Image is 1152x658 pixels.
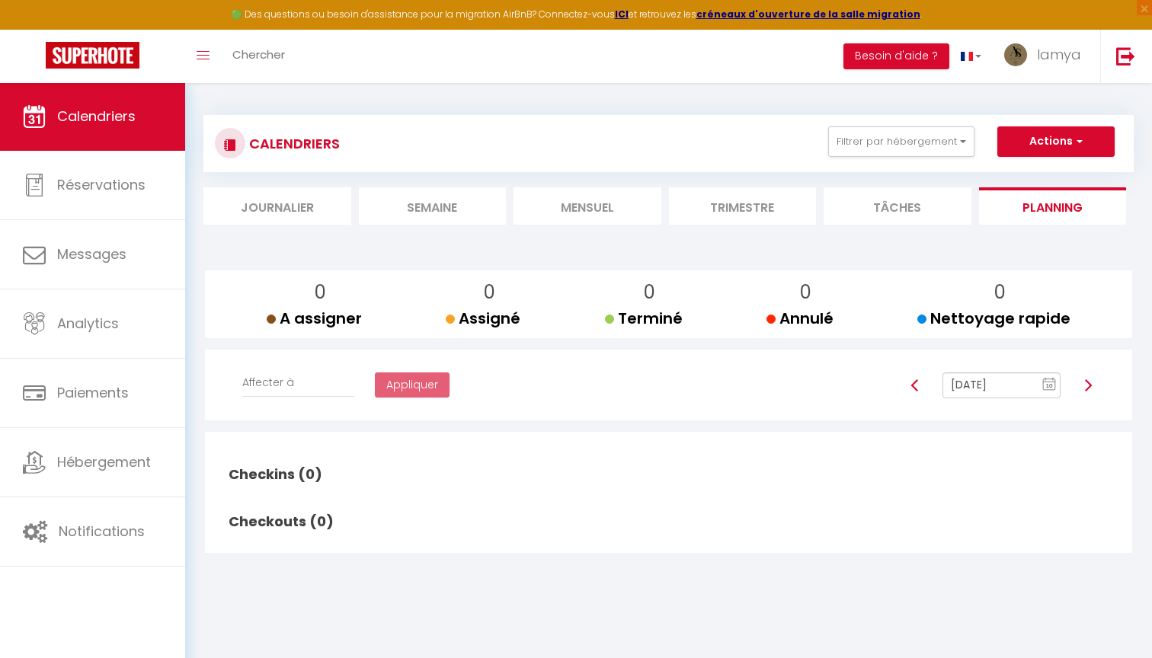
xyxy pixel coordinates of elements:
img: Super Booking [46,42,139,69]
img: logout [1116,46,1135,65]
button: Actions [997,126,1115,157]
li: Tâches [824,187,971,225]
a: ICI [615,8,629,21]
p: 0 [617,278,683,307]
span: Assigné [446,308,520,329]
li: Planning [979,187,1127,225]
p: 0 [458,278,520,307]
span: Terminé [605,308,683,329]
span: Paiements [57,383,129,402]
h2: Checkouts (0) [225,498,338,545]
img: arrow-left3.svg [909,379,921,391]
span: lamya [1037,45,1081,64]
a: Chercher [221,30,296,83]
p: 0 [779,278,834,307]
span: Hébergement [57,452,151,471]
img: arrow-right3.svg [1082,379,1094,391]
a: créneaux d'ouverture de la salle migration [696,8,920,21]
span: Annulé [766,308,834,329]
span: Réservations [57,175,146,194]
span: Analytics [57,314,119,333]
span: A assigner [267,308,362,329]
button: Filtrer par hébergement [828,126,974,157]
li: Journalier [203,187,351,225]
img: ... [1004,43,1027,66]
h3: CALENDRIERS [245,126,340,161]
span: Notifications [59,522,145,541]
li: Semaine [359,187,507,225]
input: Select Date [942,372,1061,398]
button: Besoin d'aide ? [843,43,949,69]
span: Calendriers [57,107,136,126]
h2: Checkins (0) [225,451,338,498]
span: Nettoyage rapide [917,308,1070,329]
p: 0 [930,278,1070,307]
li: Trimestre [669,187,817,225]
button: Ouvrir le widget de chat LiveChat [12,6,58,52]
p: 0 [279,278,362,307]
span: Chercher [232,46,285,62]
button: Appliquer [375,372,450,398]
li: Mensuel [514,187,661,225]
span: Messages [57,244,126,264]
text: 10 [1045,382,1053,389]
a: ... lamya [993,30,1100,83]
